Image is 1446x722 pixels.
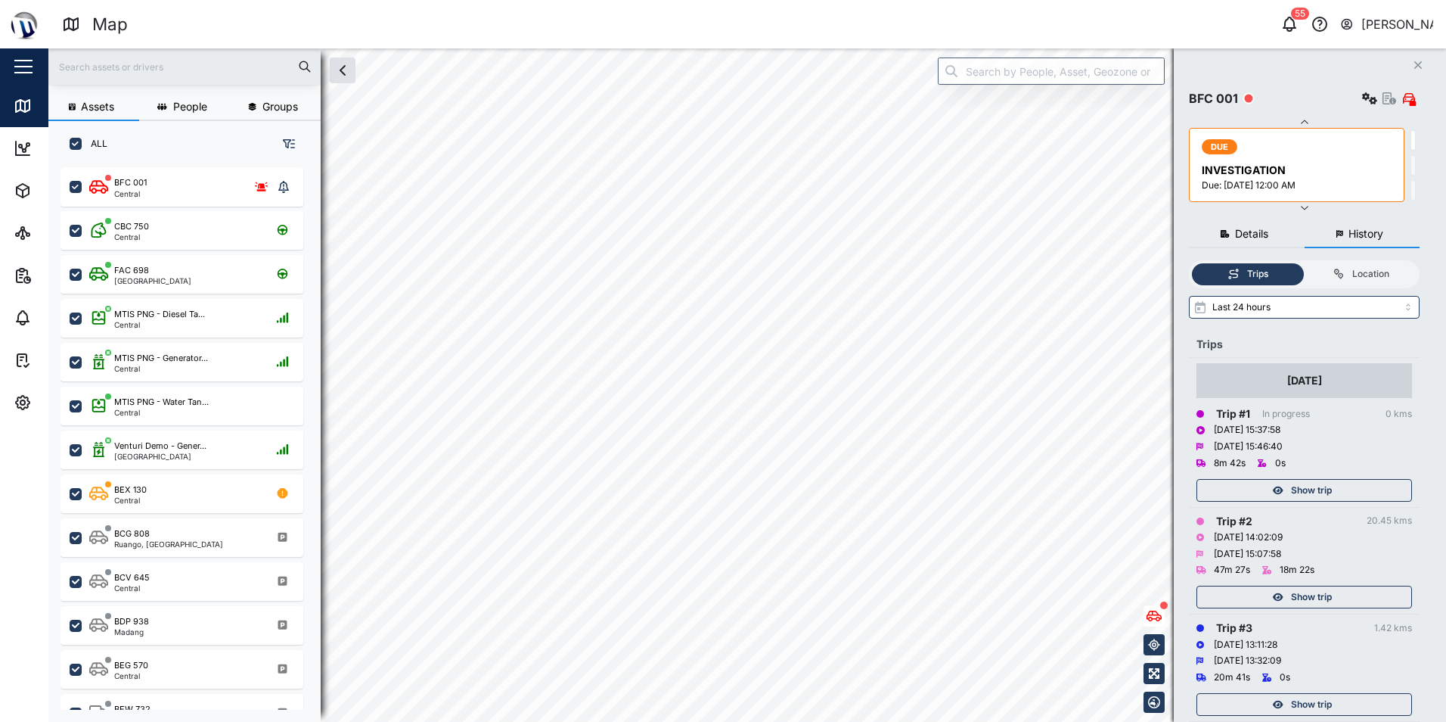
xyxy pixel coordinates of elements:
[114,308,205,321] div: MTIS PNG - Diesel Ta...
[1291,694,1332,715] span: Show trip
[114,176,147,189] div: BFC 001
[1287,372,1322,389] div: [DATE]
[1214,563,1250,577] div: 47m 27s
[173,101,207,112] span: People
[114,659,148,672] div: BEG 570
[1214,547,1281,562] div: [DATE] 15:07:58
[1216,513,1252,530] div: Trip # 2
[114,496,147,504] div: Central
[39,225,76,241] div: Sites
[1280,671,1290,685] div: 0s
[1385,407,1412,422] div: 0 kms
[1214,531,1283,545] div: [DATE] 14:02:09
[1361,15,1434,34] div: [PERSON_NAME]
[1291,587,1332,608] span: Show trip
[1214,423,1280,437] div: [DATE] 15:37:58
[114,321,205,328] div: Central
[114,527,150,540] div: BCG 808
[114,352,208,365] div: MTIS PNG - Generator...
[1247,267,1268,282] div: Trips
[1235,229,1268,239] span: Details
[1348,229,1383,239] span: History
[1202,179,1395,193] div: Due: [DATE] 12:00 AM
[114,190,147,198] div: Central
[1214,654,1281,668] div: [DATE] 13:32:09
[1367,514,1412,528] div: 20.45 kms
[114,233,149,241] div: Central
[1374,621,1412,636] div: 1.42 kms
[1189,89,1238,108] div: BFC 001
[1214,456,1246,471] div: 8m 42s
[1196,336,1412,353] div: Trips
[1211,140,1229,154] span: DUE
[57,55,312,78] input: Search assets or drivers
[1291,480,1332,501] span: Show trip
[81,101,114,112] span: Assets
[8,8,41,41] img: Main Logo
[39,182,86,199] div: Assets
[1280,563,1314,577] div: 18m 22s
[114,703,150,716] div: BEW 732
[114,277,191,285] div: [GEOGRAPHIC_DATA]
[114,615,149,628] div: BDP 938
[1202,162,1395,179] div: INVESTIGATION
[938,58,1165,85] input: Search by People, Asset, Geozone or Place
[39,98,73,114] div: Map
[114,220,149,233] div: CBC 750
[1262,407,1310,422] div: In progress
[82,138,107,150] label: ALL
[114,396,209,409] div: MTIS PNG - Water Tan...
[114,584,150,592] div: Central
[1196,693,1412,716] button: Show trip
[114,484,147,496] div: BEX 130
[114,672,148,680] div: Central
[1352,267,1389,282] div: Location
[1216,406,1250,422] div: Trip # 1
[1214,638,1277,652] div: [DATE] 13:11:28
[1216,620,1252,636] div: Trip # 3
[39,352,81,369] div: Tasks
[114,628,149,636] div: Madang
[1275,456,1286,471] div: 0s
[39,267,91,284] div: Reports
[61,162,320,710] div: grid
[114,440,206,453] div: Venturi Demo - Gener...
[92,11,128,38] div: Map
[114,409,209,416] div: Central
[1214,440,1283,454] div: [DATE] 15:46:40
[39,394,93,411] div: Settings
[114,571,150,584] div: BCV 645
[1214,671,1250,685] div: 20m 41s
[1189,296,1420,319] input: Select range
[39,140,107,157] div: Dashboard
[1196,479,1412,502] button: Show trip
[114,365,208,372] div: Central
[1291,8,1309,20] div: 55
[1196,586,1412,608] button: Show trip
[1339,14,1434,35] button: [PERSON_NAME]
[262,101,298,112] span: Groups
[114,264,149,277] div: FAC 698
[39,310,86,326] div: Alarms
[114,453,206,460] div: [GEOGRAPHIC_DATA]
[114,540,223,548] div: Ruango, [GEOGRAPHIC_DATA]
[48,48,1446,722] canvas: Map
